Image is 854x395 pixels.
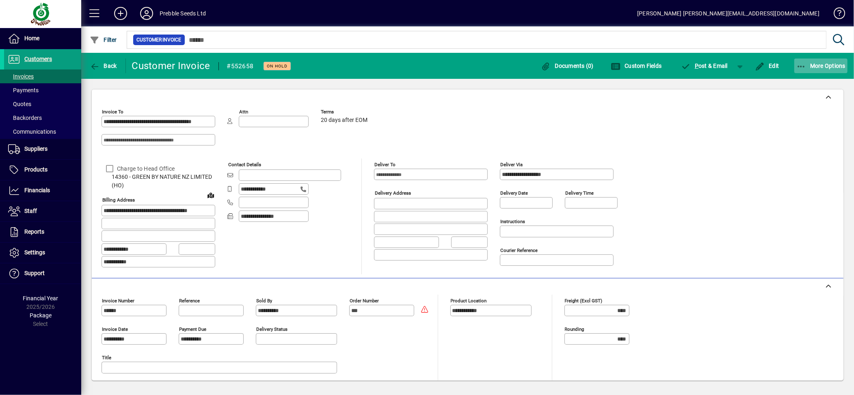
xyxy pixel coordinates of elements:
span: Backorders [8,115,42,121]
span: Back [90,63,117,69]
span: Customer Invoice [136,36,182,44]
span: Financials [24,187,50,193]
a: Financials [4,180,81,201]
a: Communications [4,125,81,139]
a: Suppliers [4,139,81,159]
button: Custom Fields [609,59,664,73]
mat-label: Invoice date [102,326,128,332]
mat-label: Attn [239,109,248,115]
mat-label: Courier Reference [500,247,538,253]
span: More Options [796,63,846,69]
a: Payments [4,83,81,97]
mat-label: Instructions [500,219,525,224]
mat-label: Deliver To [374,162,396,167]
span: Settings [24,249,45,256]
span: Suppliers [24,145,48,152]
span: Communications [8,128,56,135]
span: Package [30,312,52,319]
button: Documents (0) [539,59,596,73]
span: Filter [90,37,117,43]
span: P [695,63,698,69]
div: Prebble Seeds Ltd [160,7,206,20]
span: Edit [755,63,779,69]
a: Quotes [4,97,81,111]
span: Home [24,35,39,41]
span: 20 days after EOM [321,117,368,124]
a: Backorders [4,111,81,125]
mat-label: Delivery status [256,326,288,332]
mat-label: Payment due [179,326,206,332]
span: 14360 - GREEN BY NATURE NZ LIMITED (HO) [102,173,215,190]
span: On hold [267,63,288,69]
span: Quotes [8,101,31,107]
span: Staff [24,208,37,214]
a: Home [4,28,81,49]
button: Post & Email [677,59,732,73]
mat-label: Invoice number [102,297,134,303]
span: ost & Email [681,63,728,69]
a: Support [4,263,81,284]
mat-label: Product location [451,297,487,303]
button: Back [88,59,119,73]
mat-label: Sold by [256,297,272,303]
a: Knowledge Base [828,2,844,28]
span: Support [24,270,45,276]
mat-label: Freight (excl GST) [565,297,603,303]
mat-label: Invoice To [102,109,123,115]
a: Staff [4,201,81,221]
mat-label: Delivery time [565,190,594,196]
button: More Options [794,59,848,73]
mat-label: Deliver via [500,162,523,167]
span: Customers [24,56,52,62]
a: Invoices [4,69,81,83]
div: #552658 [227,60,254,73]
span: Custom Fields [611,63,662,69]
span: Products [24,166,48,173]
a: View on map [204,189,217,202]
mat-label: Title [102,354,111,360]
span: Payments [8,87,39,93]
a: Settings [4,243,81,263]
span: Invoices [8,73,34,80]
mat-label: Rounding [565,326,584,332]
div: [PERSON_NAME] [PERSON_NAME][EMAIL_ADDRESS][DOMAIN_NAME] [637,7,819,20]
div: Customer Invoice [132,59,210,72]
span: Reports [24,228,44,235]
button: Add [108,6,134,21]
button: Profile [134,6,160,21]
button: Edit [753,59,781,73]
mat-label: Order number [350,297,379,303]
span: Terms [321,109,370,115]
mat-label: Reference [179,297,200,303]
span: Documents (0) [541,63,594,69]
a: Products [4,160,81,180]
a: Reports [4,222,81,242]
button: Filter [88,33,119,47]
mat-label: Delivery date [500,190,528,196]
app-page-header-button: Back [81,59,126,73]
span: Financial Year [23,295,58,302]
